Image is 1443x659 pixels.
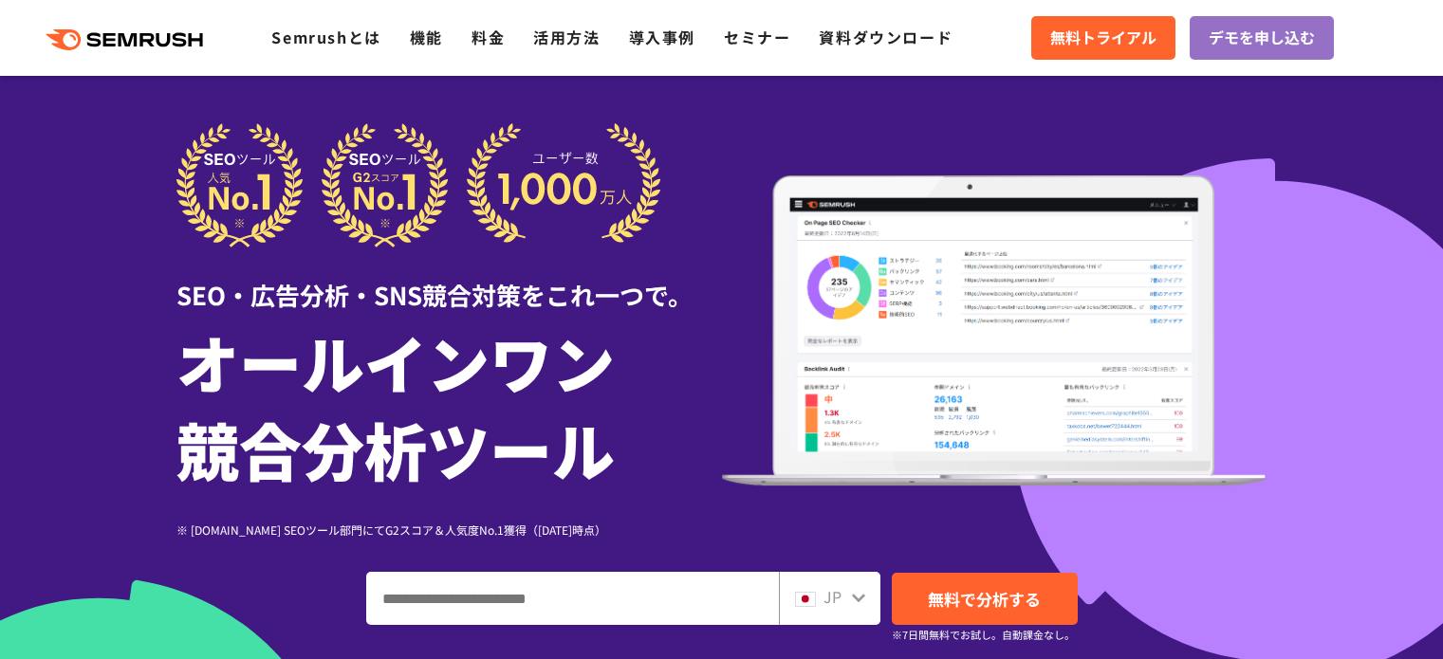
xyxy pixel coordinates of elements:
small: ※7日間無料でお試し。自動課金なし。 [892,626,1075,644]
span: JP [823,585,842,608]
a: 導入事例 [629,26,695,48]
a: Semrushとは [271,26,380,48]
span: 無料で分析する [928,587,1041,611]
div: ※ [DOMAIN_NAME] SEOツール部門にてG2スコア＆人気度No.1獲得（[DATE]時点） [176,521,722,539]
a: 料金 [472,26,505,48]
input: ドメイン、キーワードまたはURLを入力してください [367,573,778,624]
a: 無料で分析する [892,573,1078,625]
span: デモを申し込む [1209,26,1315,50]
a: デモを申し込む [1190,16,1334,60]
a: 資料ダウンロード [819,26,953,48]
a: セミナー [724,26,790,48]
span: 無料トライアル [1050,26,1156,50]
div: SEO・広告分析・SNS競合対策をこれ一つで。 [176,247,722,313]
a: 無料トライアル [1031,16,1175,60]
h1: オールインワン 競合分析ツール [176,318,722,492]
a: 活用方法 [533,26,600,48]
a: 機能 [410,26,443,48]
